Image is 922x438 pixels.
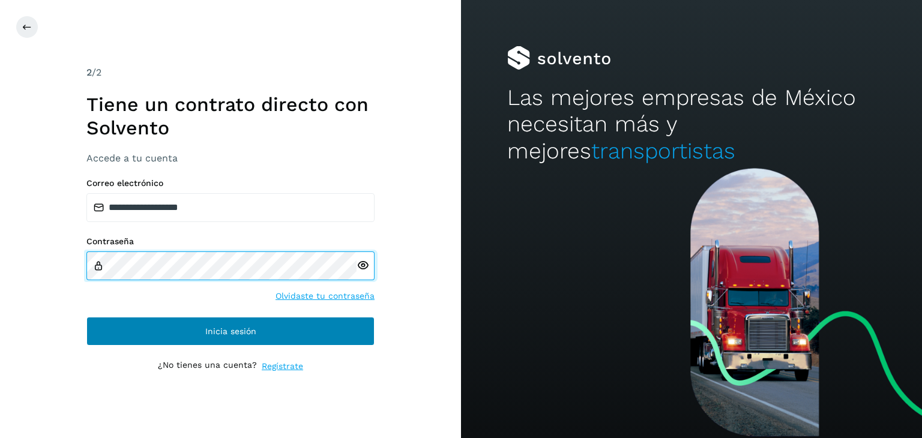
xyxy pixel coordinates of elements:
button: Inicia sesión [86,317,375,346]
label: Contraseña [86,236,375,247]
label: Correo electrónico [86,178,375,188]
a: Regístrate [262,360,303,373]
div: /2 [86,65,375,80]
a: Olvidaste tu contraseña [276,290,375,302]
h1: Tiene un contrato directo con Solvento [86,93,375,139]
span: transportistas [591,138,735,164]
h3: Accede a tu cuenta [86,152,375,164]
span: 2 [86,67,92,78]
h2: Las mejores empresas de México necesitan más y mejores [507,85,876,164]
p: ¿No tienes una cuenta? [158,360,257,373]
span: Inicia sesión [205,327,256,335]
